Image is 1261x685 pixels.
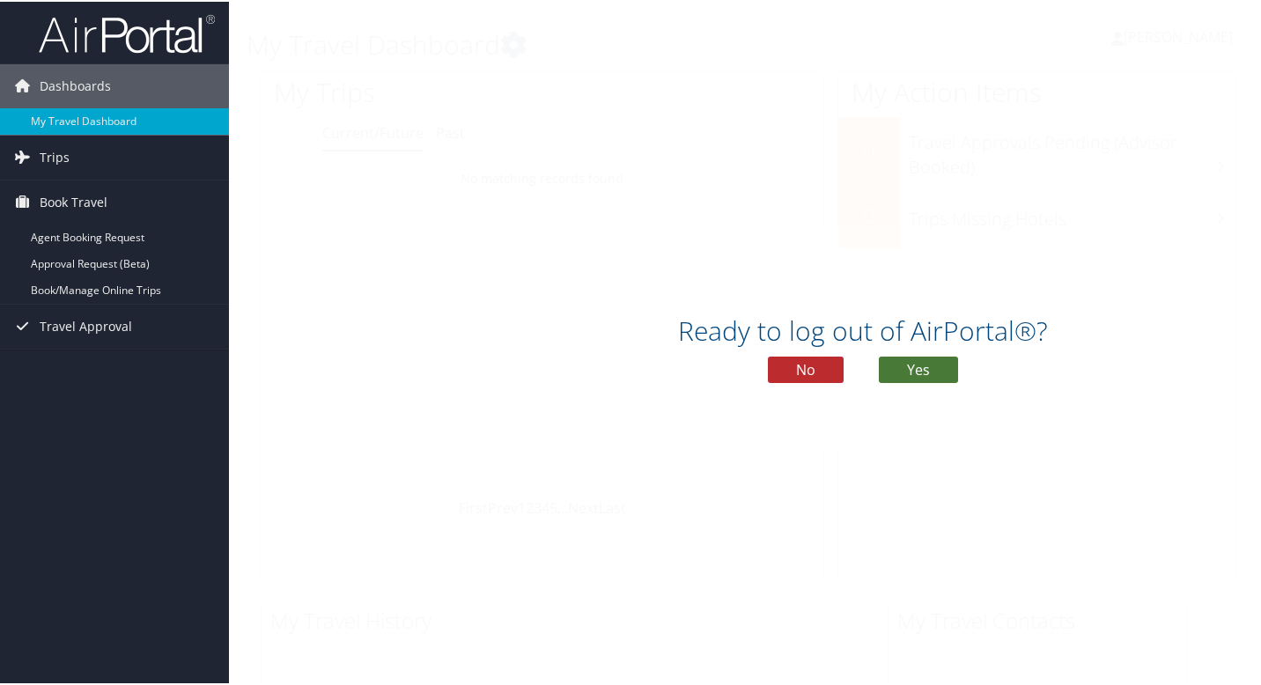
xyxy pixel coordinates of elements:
span: Book Travel [40,179,107,223]
img: airportal-logo.png [39,11,215,53]
span: Trips [40,134,70,178]
button: No [768,355,844,381]
span: Dashboards [40,63,111,107]
button: Yes [879,355,958,381]
span: Travel Approval [40,303,132,347]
